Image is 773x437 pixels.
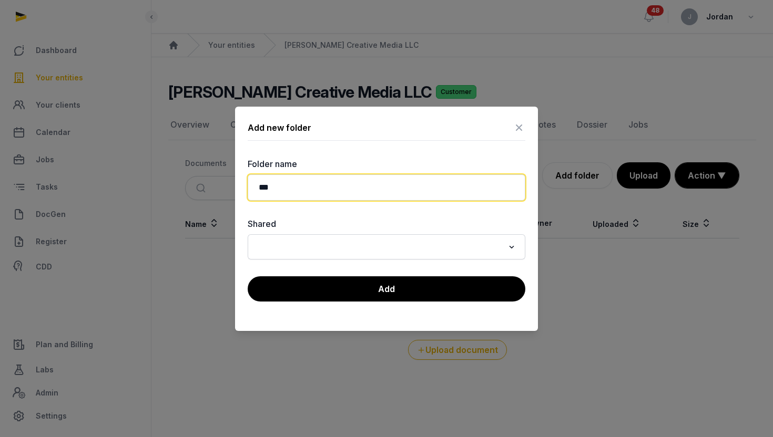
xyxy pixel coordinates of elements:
div: Search for option [253,237,520,256]
label: Shared [248,217,525,230]
label: Folder name [248,158,525,170]
div: Add new folder [248,121,311,134]
button: Add [248,276,525,301]
input: Search for option [254,240,504,254]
